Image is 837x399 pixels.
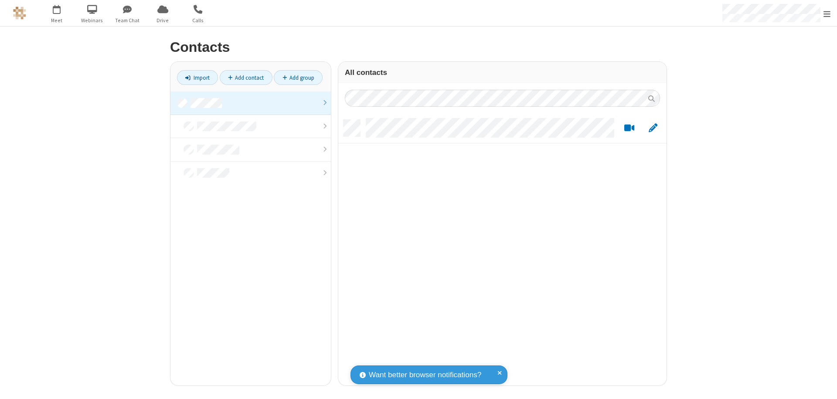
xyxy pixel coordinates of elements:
a: Add contact [220,70,272,85]
h2: Contacts [170,40,667,55]
span: Webinars [76,17,109,24]
a: Import [177,70,218,85]
span: Team Chat [111,17,144,24]
h3: All contacts [345,68,660,77]
span: Want better browser notifications? [369,369,481,381]
img: QA Selenium DO NOT DELETE OR CHANGE [13,7,26,20]
a: Add group [274,70,323,85]
div: grid [338,113,667,385]
button: Start a video meeting [621,123,638,134]
span: Calls [182,17,214,24]
button: Edit [644,123,661,134]
iframe: Chat [815,376,830,393]
span: Drive [146,17,179,24]
span: Meet [41,17,73,24]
